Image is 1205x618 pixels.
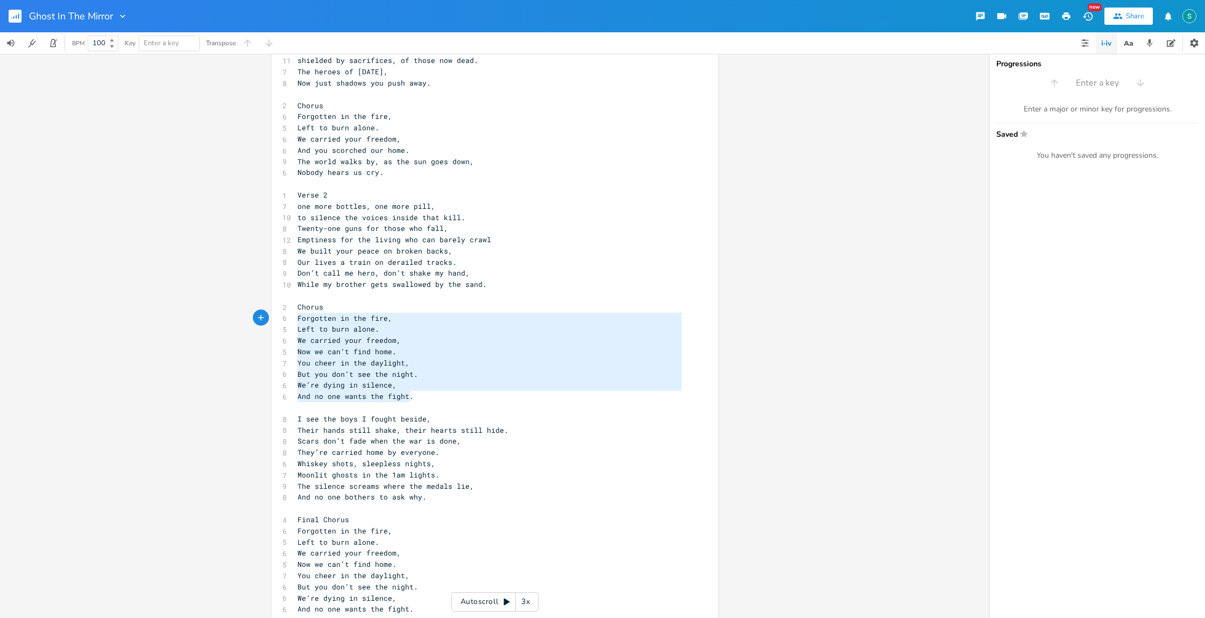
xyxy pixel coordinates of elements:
[297,201,435,211] span: one more bottles, one more pill,
[297,111,392,121] span: Forgotten in the fire,
[297,492,427,502] span: And no one bothers to ask why.
[297,537,379,547] span: Left to burn alone.
[297,268,470,278] span: Don’t call me hero, don’t shake my hand,
[297,134,401,144] span: We carried your freedom,
[206,40,236,46] div: Transpose
[297,604,414,614] span: And no one wants the fight.
[297,369,418,379] span: But you don’t see the night.
[996,60,1199,68] div: Progressions
[297,213,465,222] span: to silence the voices inside that kill.
[297,335,401,345] span: We carried your freedom,
[451,592,538,612] div: Autoscroll
[297,526,392,536] span: Forgotten in the fire,
[144,38,179,48] span: Enter a key
[1076,77,1119,89] span: Enter a key
[72,40,84,46] div: BPM
[1088,3,1102,11] div: New
[1077,6,1098,26] button: New
[297,425,508,435] span: Their hands still shake, their hearts still hide.
[297,324,379,334] span: Left to burn alone.
[125,40,136,46] div: Key
[297,347,396,356] span: Now we can’t find home.
[297,157,474,166] span: The world walks by, as the sun goes down,
[297,101,323,110] span: Chorus
[297,481,474,491] span: The silence screams where the medals lie,
[996,151,1199,160] div: You haven't saved any progressions.
[297,55,478,65] span: shielded by sacrifices, of those now dead.
[297,279,487,289] span: While my brother gets swallowed by the sand.
[297,235,491,244] span: Emptiness for the living who can barely crawl
[297,548,401,558] span: We carried your freedom,
[297,515,349,524] span: Final Chorus
[297,559,396,569] span: Now we can’t find home.
[297,571,409,580] span: You cheer in the daylight,
[297,246,452,256] span: We built your peace on broken backs,
[297,313,392,323] span: Forgotten in the fire,
[297,447,440,457] span: They’re carried home by everyone.
[297,436,461,446] span: Scars don’t fade when the war is done,
[297,123,379,132] span: Left to burn alone.
[297,470,440,480] span: Moonlit ghosts in the 1am lights.
[996,130,1192,138] span: Saved
[1126,11,1144,21] div: Share
[297,190,328,200] span: Verse 2
[297,302,323,312] span: Chorus
[297,593,396,603] span: We’re dying in silence,
[297,257,457,267] span: Our lives a train on derailed tracks.
[516,592,535,612] div: 3x
[297,414,431,424] span: I see the boys I fought beside,
[1182,9,1196,23] img: Stevie Jay
[297,167,384,177] span: Nobody hears us cry.
[297,459,435,468] span: Whiskey shots, sleepless nights,
[1104,8,1153,25] button: Share
[297,380,396,390] span: We’re dying in silence,
[297,145,409,155] span: And you scorched our home.
[297,67,388,76] span: The heroes of [DATE],
[996,104,1199,114] div: Enter a major or minor key for progressions.
[297,78,431,88] span: Now just shadows you push away.
[297,358,409,368] span: You cheer in the daylight,
[297,223,448,233] span: Twenty-one guns for those who fall,
[297,391,414,401] span: And no one wants the fight.
[29,11,113,21] span: Ghost In The Mirror
[297,582,418,592] span: But you don’t see the night.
